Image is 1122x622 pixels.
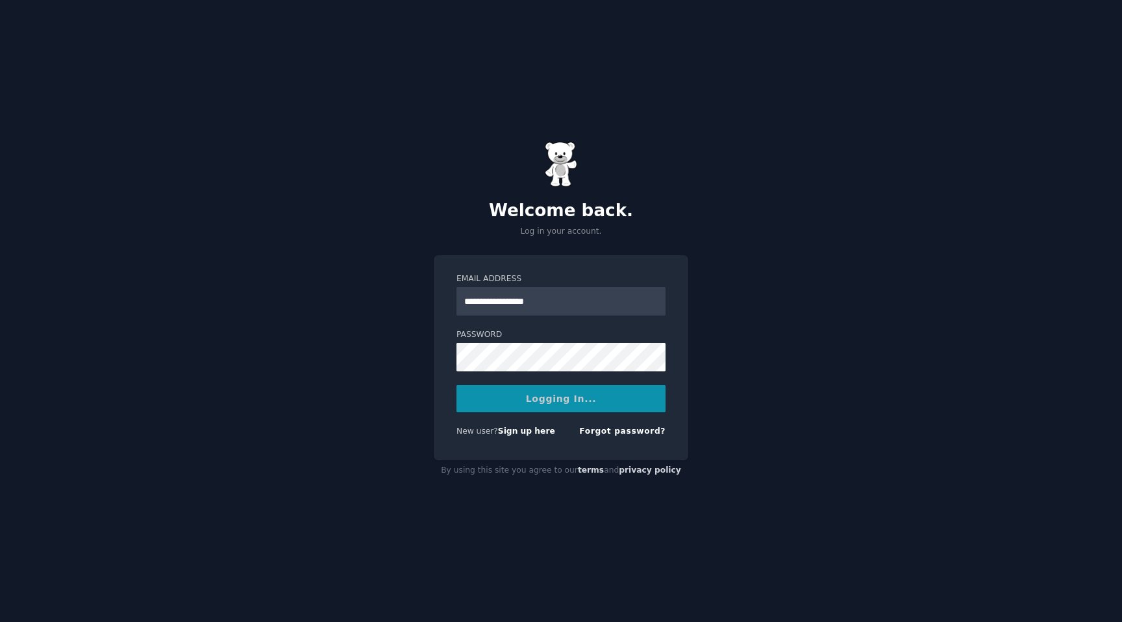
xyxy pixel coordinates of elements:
[498,427,555,436] a: Sign up here
[434,226,688,238] p: Log in your account.
[456,329,666,341] label: Password
[456,273,666,285] label: Email Address
[434,201,688,221] h2: Welcome back.
[619,466,681,475] a: privacy policy
[434,460,688,481] div: By using this site you agree to our and
[579,427,666,436] a: Forgot password?
[578,466,604,475] a: terms
[456,427,498,436] span: New user?
[545,142,577,187] img: Gummy Bear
